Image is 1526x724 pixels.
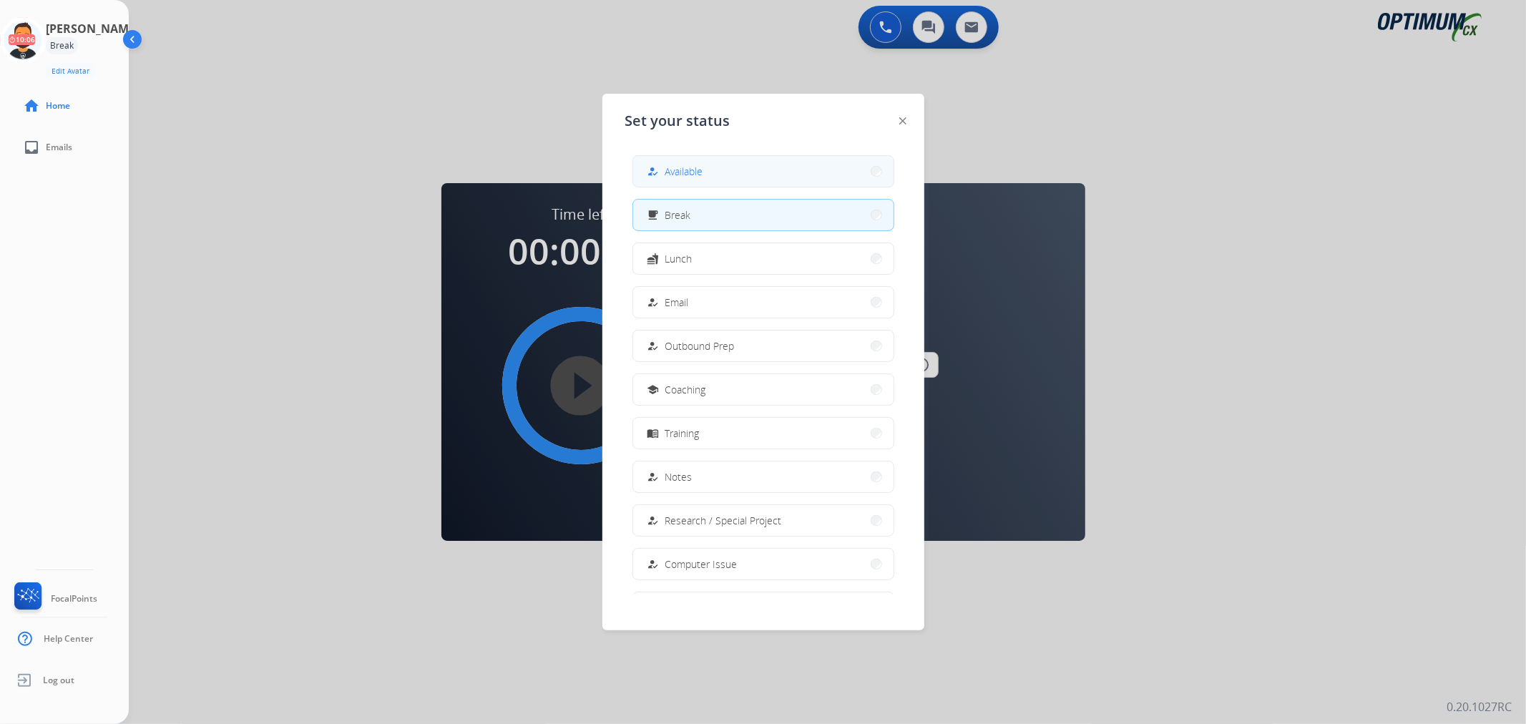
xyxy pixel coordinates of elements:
mat-icon: how_to_reg [647,514,659,527]
span: Available [665,164,703,179]
button: Break [633,200,894,230]
span: Break [665,207,691,222]
mat-icon: how_to_reg [647,471,659,483]
button: Edit Avatar [46,63,95,79]
a: FocalPoints [11,582,97,615]
button: Available [633,156,894,187]
button: Lunch [633,243,894,274]
button: Outbound Prep [633,331,894,361]
mat-icon: inbox [23,139,40,156]
mat-icon: menu_book [647,427,659,439]
button: Internet Issue [633,592,894,623]
button: Email [633,287,894,318]
mat-icon: how_to_reg [647,296,659,308]
mat-icon: fastfood [647,253,659,265]
mat-icon: school [647,383,659,396]
span: Emails [46,142,72,153]
img: close-button [899,117,906,124]
mat-icon: free_breakfast [647,209,659,221]
span: Home [46,100,70,112]
h3: [PERSON_NAME] [46,20,139,37]
span: Research / Special Project [665,513,782,528]
div: Break [46,37,78,54]
span: Outbound Prep [665,338,735,353]
span: Notes [665,469,693,484]
p: 0.20.1027RC [1447,698,1512,715]
span: Log out [43,675,74,686]
mat-icon: how_to_reg [647,165,659,177]
span: Training [665,426,700,441]
span: Help Center [44,633,93,645]
button: Computer Issue [633,549,894,579]
span: FocalPoints [51,593,97,605]
button: Training [633,418,894,449]
button: Notes [633,461,894,492]
span: Email [665,295,689,310]
mat-icon: how_to_reg [647,558,659,570]
span: Set your status [625,111,730,131]
span: Computer Issue [665,557,738,572]
mat-icon: how_to_reg [647,340,659,352]
span: Coaching [665,382,706,397]
span: Lunch [665,251,693,266]
button: Coaching [633,374,894,405]
mat-icon: home [23,97,40,114]
button: Research / Special Project [633,505,894,536]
